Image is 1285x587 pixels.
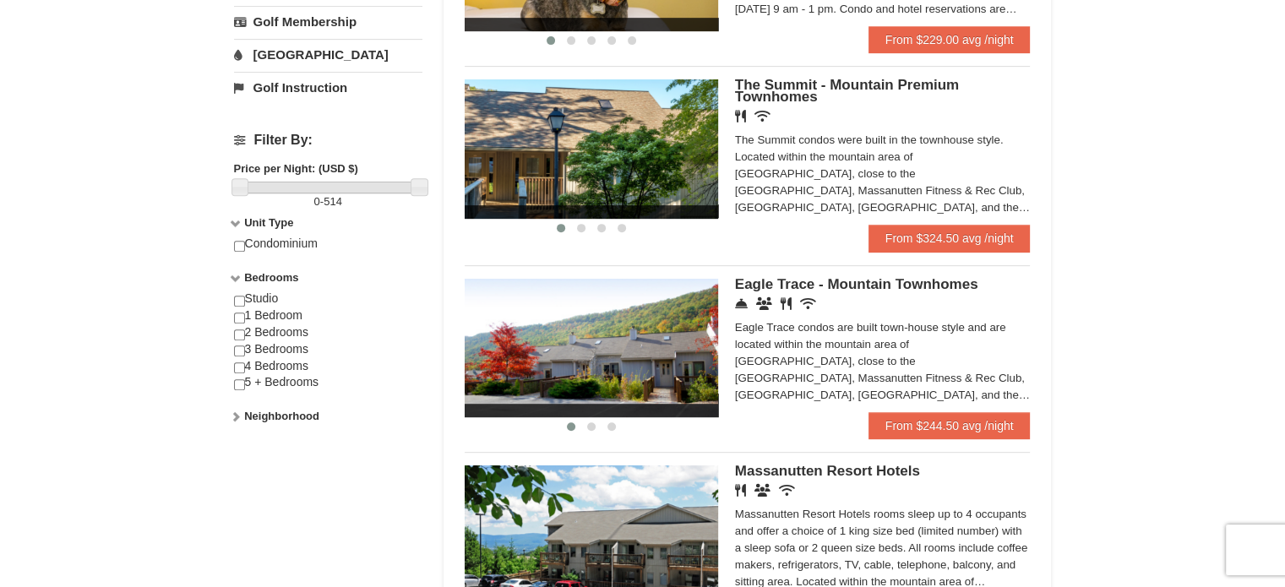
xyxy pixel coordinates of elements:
i: Concierge Desk [735,297,748,310]
i: Restaurant [781,297,792,310]
strong: Price per Night: (USD $) [234,162,358,175]
a: [GEOGRAPHIC_DATA] [234,39,422,70]
a: Golf Membership [234,6,422,37]
a: From $244.50 avg /night [868,412,1031,439]
div: The Summit condos were built in the townhouse style. Located within the mountain area of [GEOGRAP... [735,132,1031,216]
i: Restaurant [735,110,746,122]
a: Golf Instruction [234,72,422,103]
span: 0 [314,195,320,208]
a: From $229.00 avg /night [868,26,1031,53]
i: Wireless Internet (free) [754,110,770,122]
div: Condominium [234,236,422,269]
label: - [234,193,422,210]
a: From $324.50 avg /night [868,225,1031,252]
i: Conference Facilities [756,297,772,310]
span: 514 [324,195,342,208]
span: The Summit - Mountain Premium Townhomes [735,77,959,105]
i: Wireless Internet (free) [779,484,795,497]
span: Massanutten Resort Hotels [735,463,920,479]
i: Banquet Facilities [754,484,770,497]
strong: Unit Type [244,216,293,229]
h4: Filter By: [234,133,422,148]
div: Eagle Trace condos are built town-house style and are located within the mountain area of [GEOGRA... [735,319,1031,404]
span: Eagle Trace - Mountain Townhomes [735,276,978,292]
i: Wireless Internet (free) [800,297,816,310]
strong: Bedrooms [244,271,298,284]
strong: Neighborhood [244,410,319,422]
i: Restaurant [735,484,746,497]
div: Studio 1 Bedroom 2 Bedrooms 3 Bedrooms 4 Bedrooms 5 + Bedrooms [234,291,422,408]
